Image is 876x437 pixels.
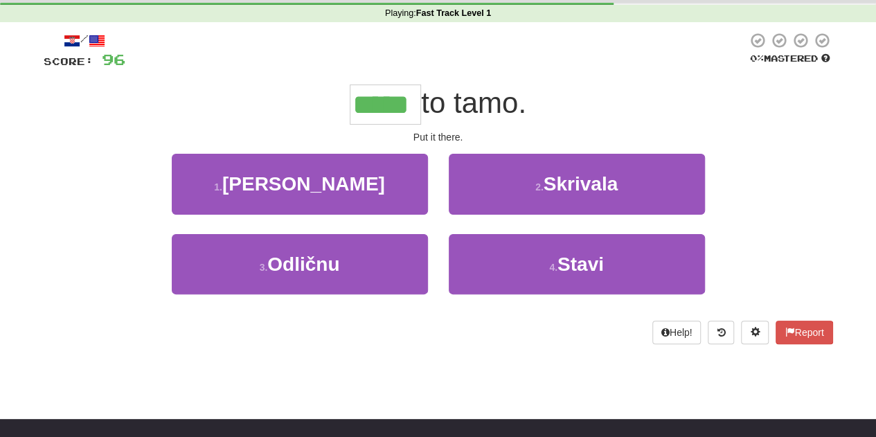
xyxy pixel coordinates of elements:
button: Help! [652,321,701,344]
button: 3.Odličnu [172,234,428,294]
button: Report [776,321,832,344]
div: / [44,32,125,49]
span: Stavi [557,253,604,275]
div: Mastered [747,53,833,65]
span: Score: [44,55,93,67]
small: 3 . [260,262,268,273]
button: 2.Skrivala [449,154,705,214]
span: Odličnu [267,253,339,275]
span: to tamo. [421,87,526,119]
span: [PERSON_NAME] [222,173,385,195]
span: Skrivala [544,173,618,195]
small: 4 . [549,262,557,273]
span: 0 % [750,53,764,64]
button: 4.Stavi [449,234,705,294]
button: 1.[PERSON_NAME] [172,154,428,214]
span: 96 [102,51,125,68]
div: Put it there. [44,130,833,144]
small: 1 . [214,181,222,193]
button: Round history (alt+y) [708,321,734,344]
small: 2 . [535,181,544,193]
strong: Fast Track Level 1 [416,8,492,18]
